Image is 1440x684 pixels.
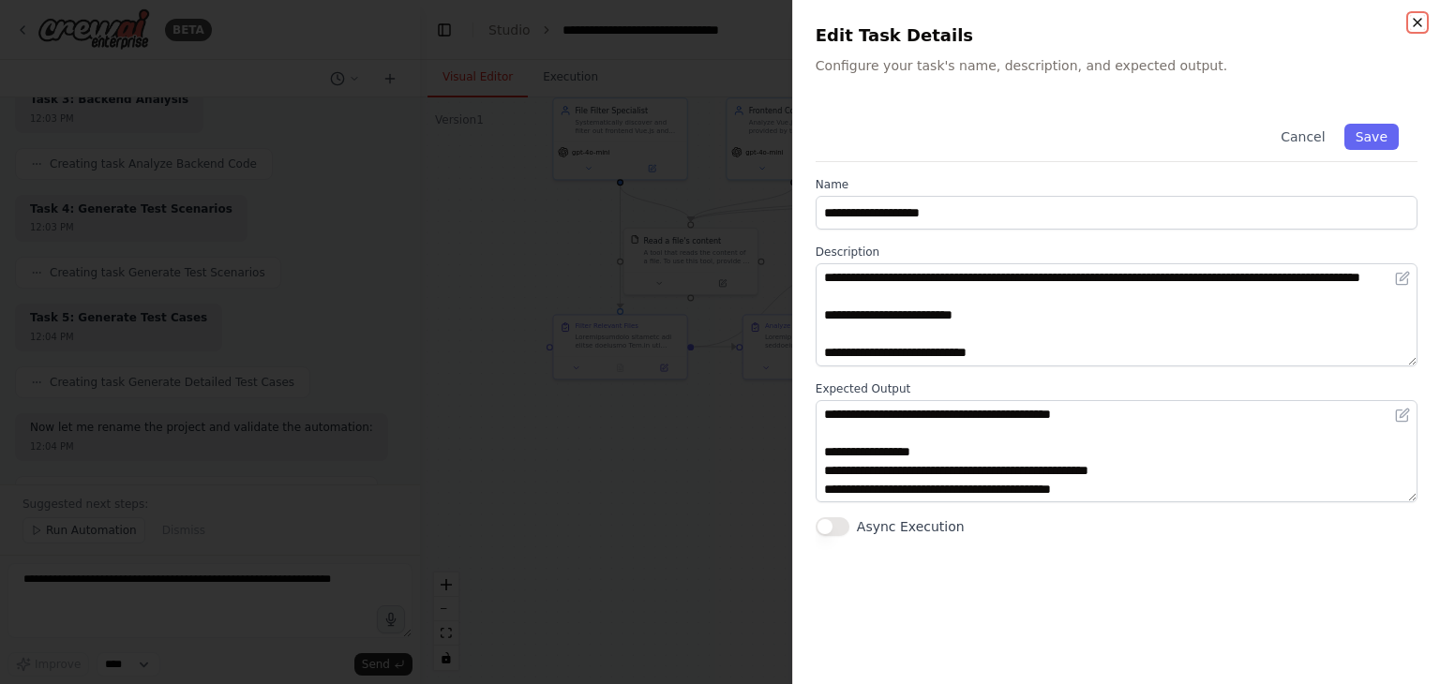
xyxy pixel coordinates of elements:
label: Name [816,177,1417,192]
label: Description [816,245,1417,260]
p: Configure your task's name, description, and expected output. [816,56,1417,75]
button: Cancel [1269,124,1336,150]
button: Save [1344,124,1399,150]
button: Open in editor [1391,267,1414,290]
button: Open in editor [1391,404,1414,426]
label: Expected Output [816,381,1417,396]
label: Async Execution [857,517,965,536]
h2: Edit Task Details [816,22,1417,49]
